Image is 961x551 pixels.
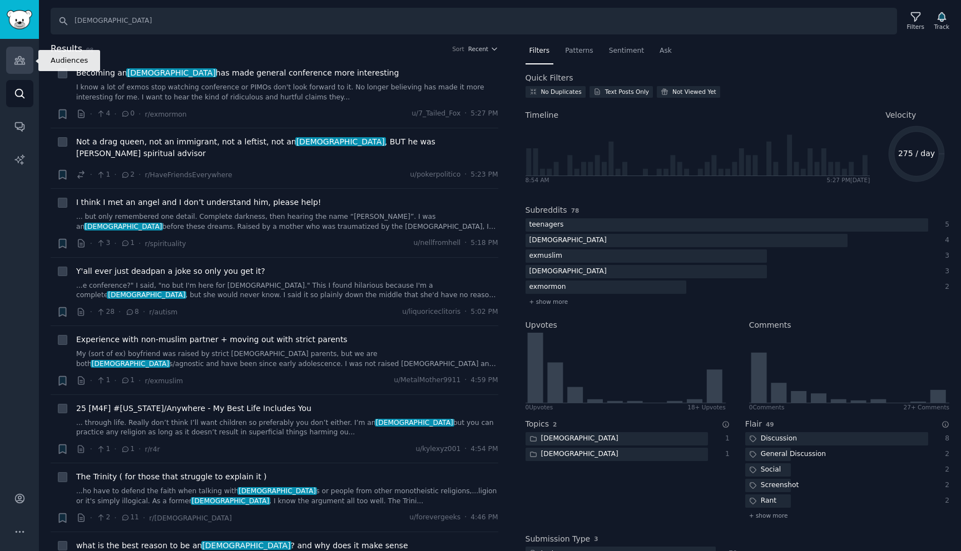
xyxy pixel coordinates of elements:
span: Results [51,42,82,56]
span: · [114,443,116,455]
span: Recent [468,45,488,53]
span: r/HaveFriendsEverywhere [145,171,232,179]
span: · [114,512,116,524]
div: 18+ Upvotes [687,403,726,411]
div: 2 [940,282,950,292]
button: Track [930,9,953,33]
div: exmormon [526,280,570,294]
a: The Trinity ( for those that struggle to explain it ) [76,471,267,483]
span: [DEMOGRAPHIC_DATA] [107,291,186,299]
span: 4 [96,109,110,119]
span: 1 [121,238,135,248]
span: · [90,169,92,181]
span: 1 [121,375,135,385]
span: · [464,238,467,248]
div: [DEMOGRAPHIC_DATA] [526,234,611,248]
span: Not a drag queen, not an immigrant, not a leftist, not an , BUT he was [PERSON_NAME] spiritual ad... [76,136,498,159]
a: 25 [M4F] #[US_STATE]/Anywhere - My Best Life Includes You [76,403,311,414]
div: 0 Comment s [749,403,785,411]
span: · [90,512,92,524]
div: General Discussion [745,448,830,462]
span: u/liquoriceclitoris [402,307,460,317]
span: 98 [86,47,93,53]
h2: Quick Filters [526,72,573,84]
a: Not a drag queen, not an immigrant, not a leftist, not an[DEMOGRAPHIC_DATA], BUT he was [PERSON_N... [76,136,498,159]
span: · [464,444,467,454]
span: [DEMOGRAPHIC_DATA] [201,541,292,550]
img: GummySearch logo [7,10,32,29]
div: [DEMOGRAPHIC_DATA] [526,448,622,462]
span: · [138,443,141,455]
span: 4:46 PM [470,513,498,523]
div: Text Posts Only [605,88,649,96]
div: 3 [940,251,950,261]
a: ... but only remembered one detail. Complete darkness, then hearing the name “[PERSON_NAME]”. I w... [76,212,498,232]
div: 2 [940,496,950,506]
span: [DEMOGRAPHIC_DATA] [375,419,454,427]
div: 27+ Comments [904,403,949,411]
span: 3 [96,238,110,248]
div: exmuslim [526,249,566,263]
span: u/7_Tailed_Fox [412,109,460,119]
div: 5:27 PM [DATE] [826,176,870,184]
span: · [464,375,467,385]
div: Sort [452,45,464,53]
span: 5:23 PM [470,170,498,180]
div: 2 [940,480,950,490]
span: r/exmormon [145,111,186,118]
span: Patterns [565,46,593,56]
span: 5:02 PM [470,307,498,317]
span: 3 [594,535,598,542]
div: 8 [940,434,950,444]
a: ... through life. Really don’t think I’ll want children so preferably you don’t either. I’m an[DE... [76,418,498,438]
a: My (sort of ex) boyfriend was raised by strict [DEMOGRAPHIC_DATA] parents, but we are both[DEMOGR... [76,349,498,369]
span: 2 [121,170,135,180]
span: 5:18 PM [470,238,498,248]
span: · [464,513,467,523]
span: 1 [121,444,135,454]
h2: Topics [526,418,549,430]
input: Search Keyword [51,8,897,34]
div: 1 [720,449,730,459]
span: · [138,238,141,249]
div: Not Viewed Yet [672,88,716,96]
span: 1 [96,170,110,180]
span: r/r4r [145,445,160,453]
div: Filters [907,23,924,31]
div: Screenshot [745,479,803,493]
div: 4 [940,236,950,246]
a: Y'all ever just deadpan a joke so only you get it? [76,266,265,277]
div: teenagers [526,218,568,232]
div: Track [934,23,949,31]
h2: Flair [745,418,762,430]
a: Experience with non-muslim partner + moving out with strict parents [76,334,348,345]
span: · [114,238,116,249]
div: Discussion [745,432,801,446]
span: 4:54 PM [470,444,498,454]
h2: Upvotes [526,319,557,331]
span: r/spirituality [145,240,186,248]
text: 275 / day [898,149,935,158]
span: 8 [125,307,139,317]
span: · [90,375,92,387]
span: · [118,306,121,318]
span: · [143,512,145,524]
span: · [114,108,116,120]
span: [DEMOGRAPHIC_DATA] [237,487,317,495]
span: · [114,375,116,387]
div: 1 [720,434,730,444]
span: u/nellfromhell [414,238,461,248]
div: No Duplicates [541,88,582,96]
div: Rant [745,494,780,508]
h2: Comments [749,319,791,331]
div: 8:54 AM [526,176,549,184]
span: 4:59 PM [470,375,498,385]
span: 1 [96,375,110,385]
span: 78 [571,207,579,214]
span: + show more [749,512,788,519]
span: 2 [553,421,557,428]
a: ...e conference?" I said, "no but I'm here for [DEMOGRAPHIC_DATA]." This I found hilarious becaus... [76,281,498,300]
span: Timeline [526,109,559,121]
